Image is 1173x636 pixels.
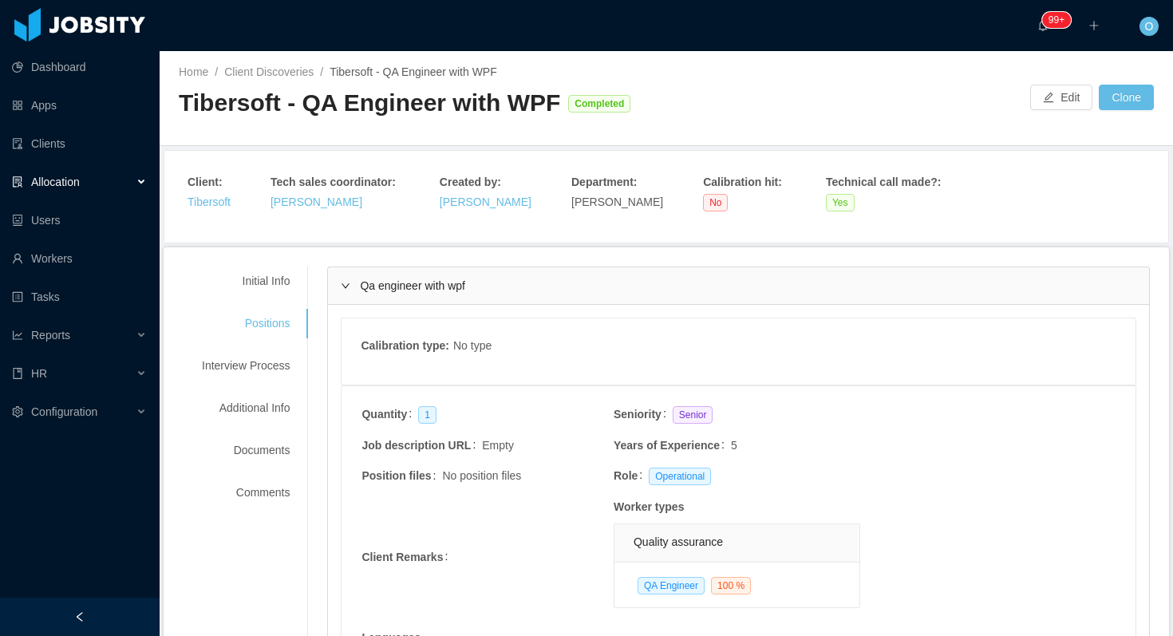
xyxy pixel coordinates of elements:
[183,351,309,381] div: Interview Process
[179,65,208,78] a: Home
[183,478,309,508] div: Comments
[361,551,443,563] strong: Client Remarks
[614,500,684,513] strong: Worker types
[361,439,471,452] strong: Job description URL
[703,194,728,211] span: No
[614,439,720,452] strong: Years of Experience
[183,309,309,338] div: Positions
[12,368,23,379] i: icon: book
[215,65,218,78] span: /
[826,176,941,188] strong: Technical call made? :
[341,281,350,290] i: icon: right
[361,339,448,352] strong: Calibration type :
[12,204,147,236] a: icon: robotUsers
[638,577,705,595] span: QA Engineer
[440,176,501,188] strong: Created by :
[649,468,711,485] span: Operational
[673,406,713,424] span: Senior
[12,406,23,417] i: icon: setting
[440,196,531,208] a: [PERSON_NAME]
[1099,85,1154,110] button: Clone
[31,367,47,380] span: HR
[568,95,630,113] span: Completed
[614,469,638,482] strong: Role
[328,267,1149,304] div: icon: rightQa engineer with wpf
[1145,17,1154,36] span: O
[571,176,637,188] strong: Department :
[453,338,492,358] div: No type
[12,89,147,121] a: icon: appstoreApps
[711,577,751,595] span: 100 %
[271,196,362,208] a: [PERSON_NAME]
[12,243,147,275] a: icon: userWorkers
[443,468,522,484] span: No position files
[360,279,465,292] span: Qa engineer with wpf
[31,176,80,188] span: Allocation
[183,436,309,465] div: Documents
[361,408,407,421] strong: Quantity
[1088,20,1100,31] i: icon: plus
[320,65,323,78] span: /
[12,281,147,313] a: icon: profileTasks
[1037,20,1049,31] i: icon: bell
[482,437,514,454] span: Empty
[188,176,223,188] strong: Client :
[571,196,663,208] span: [PERSON_NAME]
[12,51,147,83] a: icon: pie-chartDashboard
[12,176,23,188] i: icon: solution
[418,406,436,424] span: 1
[1042,12,1071,28] sup: 1638
[634,524,841,560] div: Quality assurance
[12,330,23,341] i: icon: line-chart
[1030,85,1092,110] button: icon: editEdit
[330,65,497,78] span: Tibersoft - QA Engineer with WPF
[614,408,662,421] strong: Seniority
[224,65,314,78] a: Client Discoveries
[31,329,70,342] span: Reports
[183,267,309,296] div: Initial Info
[31,405,97,418] span: Configuration
[731,439,737,452] span: 5
[826,194,855,211] span: Yes
[703,176,782,188] strong: Calibration hit :
[183,393,309,423] div: Additional Info
[361,469,431,482] strong: Position files
[179,87,560,120] div: Tibersoft - QA Engineer with WPF
[12,128,147,160] a: icon: auditClients
[271,176,396,188] strong: Tech sales coordinator :
[188,196,231,208] a: Tibersoft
